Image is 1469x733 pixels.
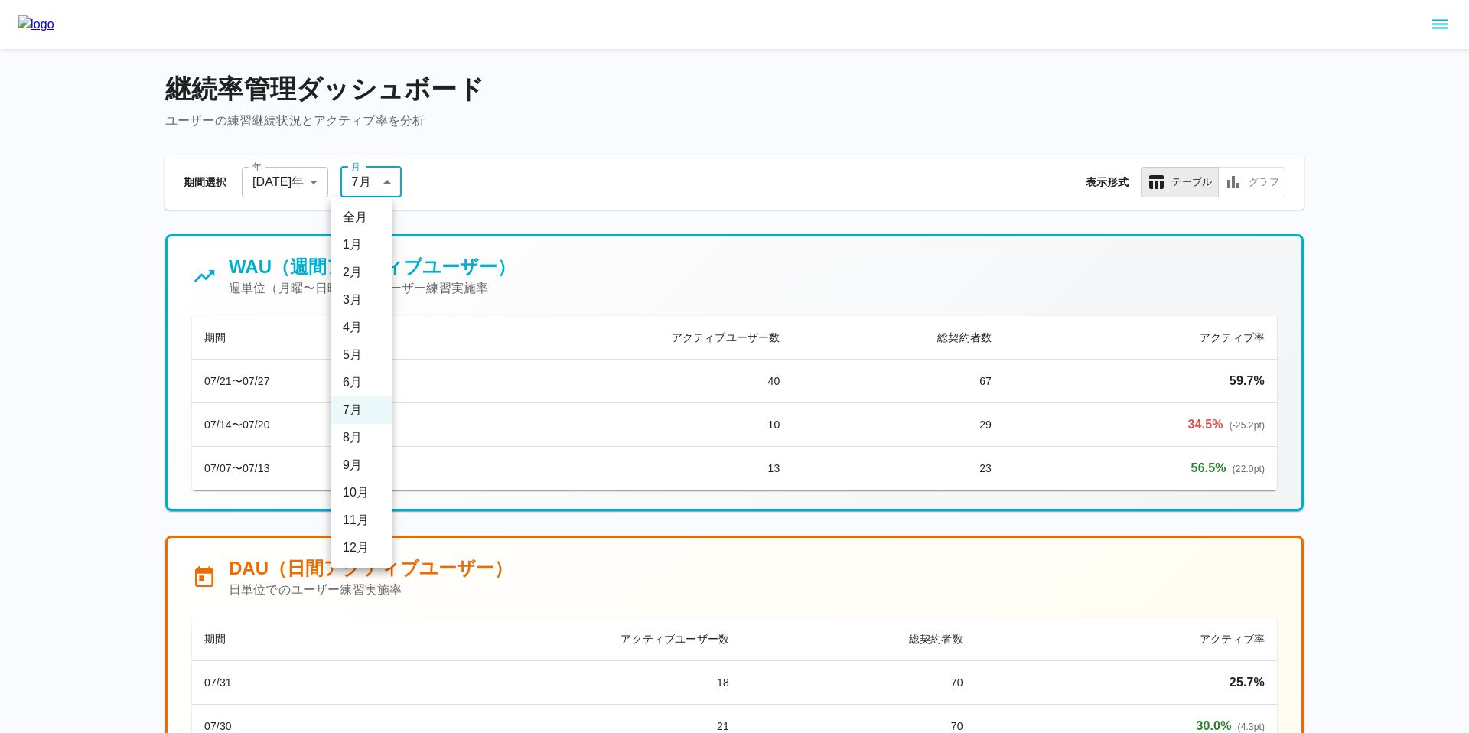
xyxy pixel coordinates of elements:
[331,451,392,479] li: 9 月
[331,507,392,534] li: 11 月
[331,286,392,314] li: 3 月
[331,534,392,562] li: 12 月
[331,231,392,259] li: 1 月
[331,341,392,369] li: 5 月
[331,369,392,396] li: 6 月
[331,204,392,231] li: 全月
[331,259,392,286] li: 2 月
[331,396,392,424] li: 7 月
[331,314,392,341] li: 4 月
[331,479,392,507] li: 10 月
[331,424,392,451] li: 8 月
